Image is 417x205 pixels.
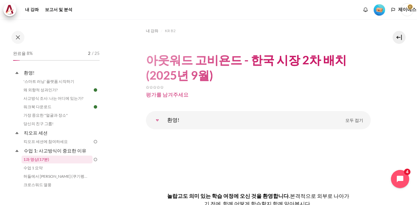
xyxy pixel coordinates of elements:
font: 보고서 및 분석 [45,7,72,12]
a: 환영! [23,68,93,77]
font: 사고방식 조사: 나는 어디에 있는가? [23,96,83,101]
a: 워크북 다운로드 [22,103,93,111]
font: 모두 접기 [345,118,363,123]
div: 새 알림이 없는 알림 창 표시 [361,5,370,15]
span: 무너지다 [14,70,20,76]
font: 수업 1: 사고방식이 중요한 이유 [24,148,86,153]
a: 킥오프 세션 [23,128,93,137]
font: 1과 영상(17분) [23,157,49,162]
a: '스마트 러닝' 플랫폼 시작하기 [22,78,93,85]
a: 사용자 메뉴 [401,3,414,16]
a: 평가를 남겨주세요 [146,91,189,97]
font: / 25 [92,51,100,56]
a: 가장 중요한 "얼굴과 장소" [22,111,93,119]
font: 내 강좌 [25,7,39,12]
font: '스마트 러닝' 플랫폼 시작하기 [23,79,74,84]
a: 수업 1 요약 [22,164,93,172]
button: 언어 [388,5,398,15]
font: 내 강좌 [146,28,158,33]
font: 2 [88,51,91,56]
font: 수업 1 요약 [23,165,43,170]
img: Done [93,87,98,93]
a: 내 강좌 [146,27,158,35]
a: 당신의 친구 그룹! [22,120,93,128]
a: 1과 영상(17분) [22,156,93,163]
a: 허들에서 [PERSON_NAME] (쿠기펭의 이야기) [22,173,93,180]
img: 레벨 #1 [374,4,385,16]
font: 제이에스 [398,7,416,12]
font: 왜 외향적 성과인가? [23,87,58,92]
div: 8% [13,60,20,61]
font: 당신의 친구 그룹! [23,121,53,126]
nav: 탐색 바 [146,26,371,36]
font: 가장 중요한 "얼굴과 장소" [23,113,68,118]
a: 레벨 #1 [371,4,388,16]
font: 아웃워드 고비욘드 - 한국 시장 2차 배치(2025년 9월) [146,53,347,82]
font: 킥오프 세션에 참여하세요 [23,139,68,144]
a: 환영! [151,114,164,127]
font: 크로스워드 열풍 [23,182,51,187]
img: Done [93,104,98,110]
a: 크로스워드 열풍 [22,181,93,189]
font: 킥오프 세션 [24,130,48,135]
img: To do [93,157,98,162]
img: To do [93,139,98,145]
a: KR B2 [165,27,176,35]
a: 모두 접기 [340,115,368,126]
font: 환영! [24,70,35,75]
a: 킥오프 세션에 참여하세요 [22,138,93,146]
span: 무너지다 [14,147,20,154]
a: 왜 외향적 성과인가? [22,86,93,94]
font: 본격적 [290,193,306,199]
font: KR B2 [165,28,176,33]
img: 건축가 [5,5,14,15]
font: 허들에서 [PERSON_NAME] (쿠기펭의 이야기) [23,174,102,179]
font: 완료율 8% [13,51,33,56]
a: 수업 1: 사고방식이 중요한 이유 [23,146,93,155]
font: 놀랍고도 의미 있는 학습 여정에 오신 것을 환영합니다. [167,193,290,199]
font: 워크북 다운로드 [23,104,51,109]
a: 사고방식 조사: 나는 어디에 있는가? [22,95,93,102]
span: 무너지다 [14,130,20,136]
a: 건축가 Architeck [3,3,20,16]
